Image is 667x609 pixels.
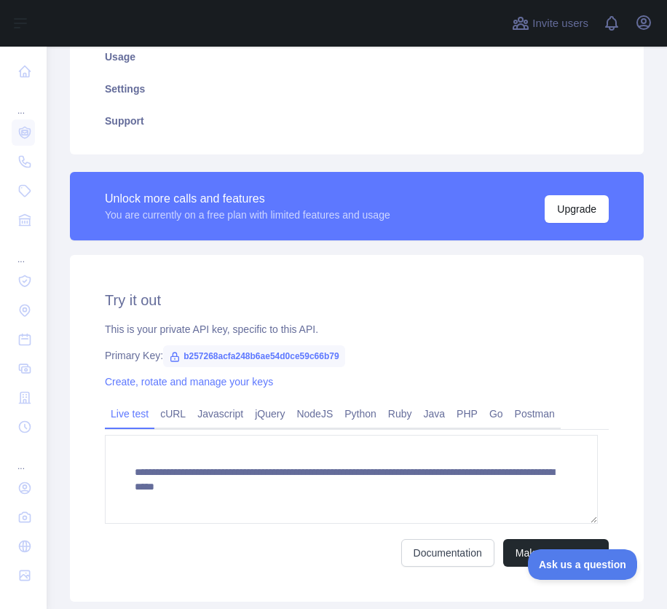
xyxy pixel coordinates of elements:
a: Java [418,402,451,425]
a: jQuery [249,402,291,425]
div: ... [12,87,35,117]
span: Invite users [532,15,588,32]
a: cURL [154,402,192,425]
button: Upgrade [545,195,609,223]
a: Settings [87,73,626,105]
div: Unlock more calls and features [105,190,390,208]
a: Create, rotate and manage your keys [105,376,273,388]
div: You are currently on a free plan with limited features and usage [105,208,390,222]
div: This is your private API key, specific to this API. [105,322,609,337]
a: Live test [105,402,154,425]
a: NodeJS [291,402,339,425]
a: Postman [509,402,561,425]
a: PHP [451,402,484,425]
a: Usage [87,41,626,73]
iframe: Toggle Customer Support [528,549,638,580]
a: Go [484,402,509,425]
div: ... [12,236,35,265]
div: Primary Key: [105,348,609,363]
span: b257268acfa248b6ae54d0ce59c66b79 [163,345,345,367]
a: Python [339,402,382,425]
a: Documentation [401,539,494,567]
button: Make test request [503,539,609,567]
a: Support [87,105,626,137]
h2: Try it out [105,290,609,310]
a: Javascript [192,402,249,425]
a: Ruby [382,402,418,425]
div: ... [12,443,35,472]
button: Invite users [509,12,591,35]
